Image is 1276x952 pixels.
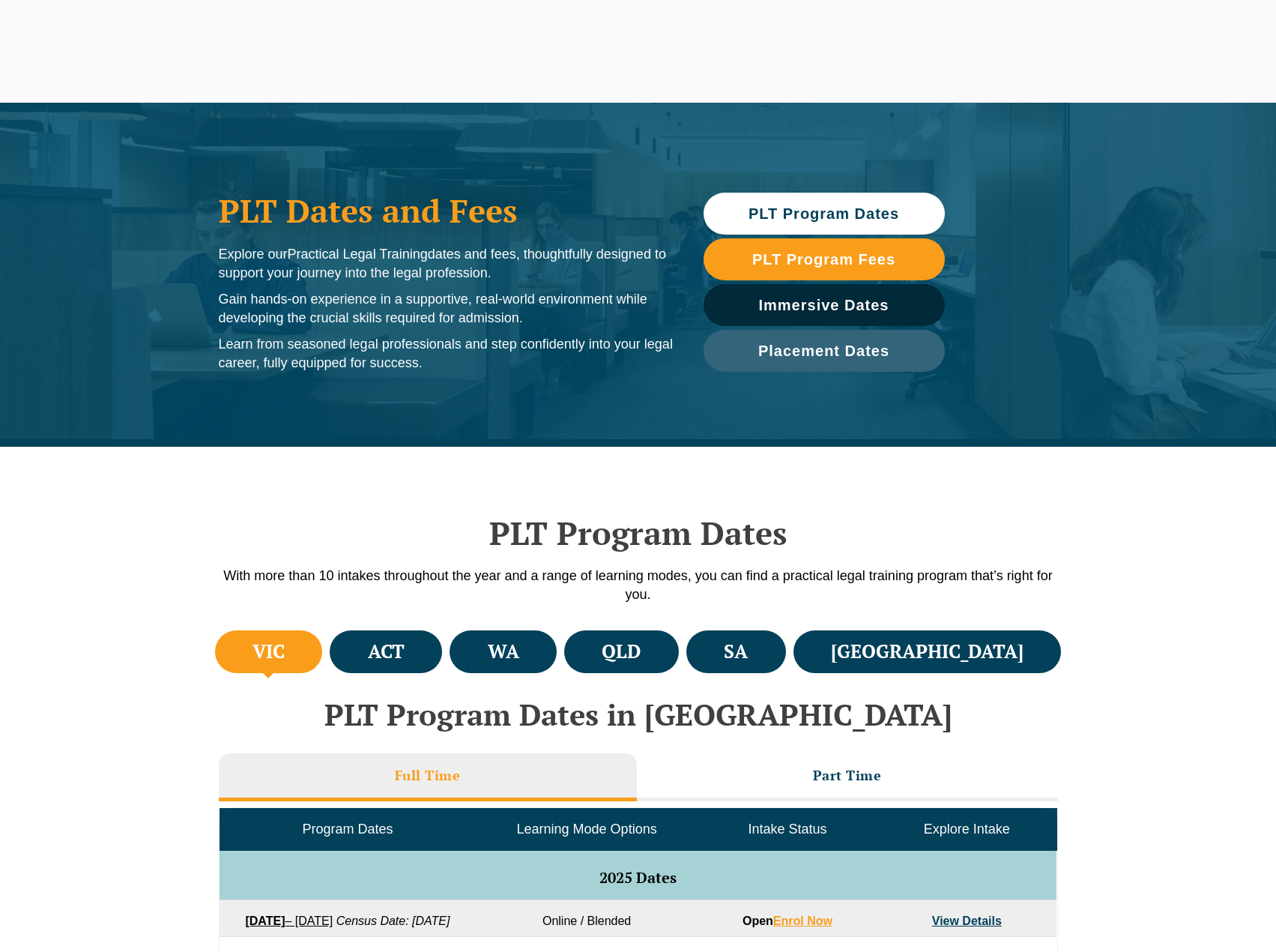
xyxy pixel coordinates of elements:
[211,698,1065,731] h2: PLT Program Dates in [GEOGRAPHIC_DATA]
[219,290,674,328] p: Gain hands-on experience in a supportive, real-world environment while developing the crucial ski...
[759,298,889,313] span: Immersive Dates
[748,822,826,837] span: Intake Status
[219,245,674,283] p: Explore our dates and fees, thoughtfully designed to support your journey into the legal profession.
[288,247,428,262] span: Practical Legal Training
[395,767,461,784] h3: Full Time
[704,193,945,235] a: PLT Program Dates
[704,284,945,326] a: Immersive Dates
[211,514,1065,552] h2: PLT Program Dates
[704,238,945,280] a: PLT Program Fees
[211,567,1065,604] p: With more than 10 intakes throughout the year and a range of learning modes, you can find a pract...
[488,639,519,664] h4: WA
[219,335,674,373] p: Learn from seasoned legal professionals and step confidently into your legal career, fully equipp...
[602,639,641,664] h4: QLD
[758,343,889,358] span: Placement Dates
[253,639,285,664] h4: VIC
[831,639,1023,664] h4: [GEOGRAPHIC_DATA]
[302,822,393,837] span: Program Dates
[724,639,748,664] h4: SA
[245,915,285,927] strong: [DATE]
[932,915,1002,927] a: View Details
[704,330,945,372] a: Placement Dates
[813,767,882,784] h3: Part Time
[476,900,698,937] td: Online / Blended
[517,822,657,837] span: Learning Mode Options
[599,867,677,888] span: 2025 Dates
[749,206,899,221] span: PLT Program Dates
[219,192,674,229] h1: PLT Dates and Fees
[773,915,832,927] a: Enrol Now
[245,915,333,927] a: [DATE]– [DATE]
[743,915,832,927] strong: Open
[924,822,1010,837] span: Explore Intake
[368,639,405,664] h4: ACT
[752,252,895,267] span: PLT Program Fees
[336,915,450,927] em: Census Date: [DATE]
